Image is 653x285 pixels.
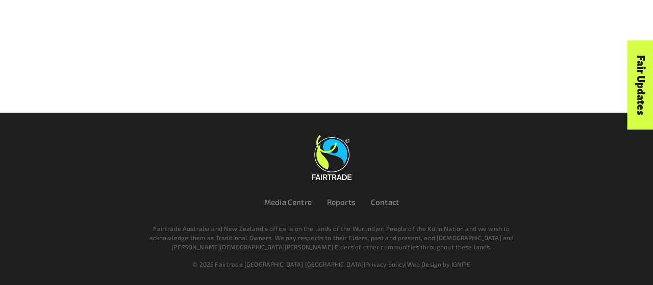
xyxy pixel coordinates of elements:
a: Reports [327,197,356,206]
a: What is Fairtrade [59,29,130,43]
a: Toggle Search [28,23,53,49]
img: Fairtrade Australia New Zealand logo [312,137,351,180]
a: For business [33,13,76,22]
a: Stories [272,29,298,43]
p: Fairtrade Australia and New Zealand’s office is on the lands of the Wurundjeri People of the Kuli... [147,224,516,251]
span: © 2025 Fairtrade [GEOGRAPHIC_DATA] [GEOGRAPHIC_DATA] [192,261,364,268]
a: Privacy policy [365,261,405,268]
a: Fairtrade Products [138,29,208,43]
div: | | [52,260,611,269]
a: Web Design by IGNITE [407,261,471,268]
a: Media Centre [86,13,131,22]
a: Contact [371,197,399,206]
a: Media Centre [264,197,312,206]
img: Fairtrade Australia New Zealand logo [586,13,625,56]
a: Partners Log In [141,13,191,22]
a: Get Involved [216,29,264,43]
